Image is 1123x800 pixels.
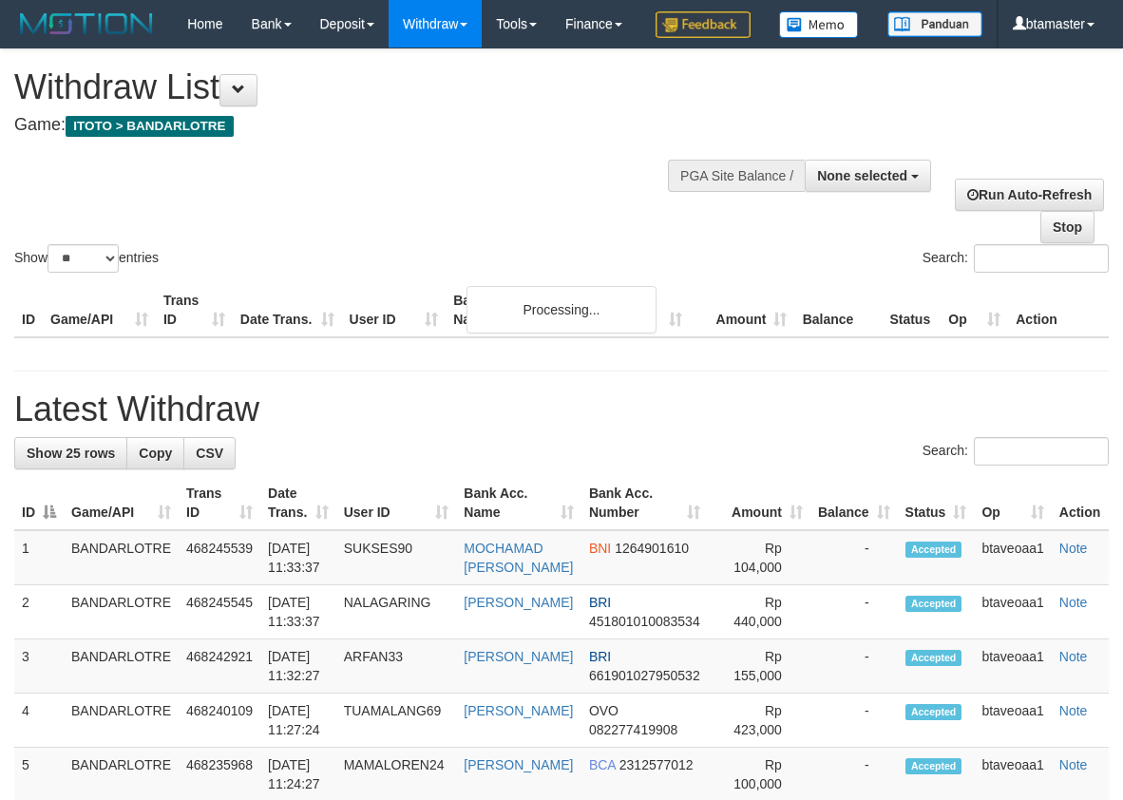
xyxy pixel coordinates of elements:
span: BRI [589,649,611,664]
td: ARFAN33 [336,639,457,694]
span: Copy 661901027950532 to clipboard [589,668,700,683]
th: Status: activate to sort column ascending [898,476,975,530]
input: Search: [974,244,1109,273]
td: [DATE] 11:33:37 [260,530,336,585]
img: Feedback.jpg [656,11,751,38]
a: [PERSON_NAME] [464,757,573,772]
select: Showentries [48,244,119,273]
td: BANDARLOTRE [64,585,179,639]
a: Note [1059,541,1088,556]
td: btaveoaa1 [974,639,1051,694]
th: Date Trans.: activate to sort column ascending [260,476,336,530]
td: [DATE] 11:33:37 [260,585,336,639]
td: 468245539 [179,530,260,585]
span: Copy 2312577012 to clipboard [619,757,694,772]
th: User ID [342,283,447,337]
span: OVO [589,703,619,718]
span: BCA [589,757,616,772]
td: - [810,639,898,694]
a: MOCHAMAD [PERSON_NAME] [464,541,573,575]
td: BANDARLOTRE [64,639,179,694]
td: [DATE] 11:32:27 [260,639,336,694]
span: BRI [589,595,611,610]
label: Show entries [14,244,159,273]
th: Trans ID [156,283,233,337]
h1: Latest Withdraw [14,390,1109,429]
td: 468242921 [179,639,260,694]
span: ITOTO > BANDARLOTRE [66,116,234,137]
img: MOTION_logo.png [14,10,159,38]
a: Show 25 rows [14,437,127,469]
td: btaveoaa1 [974,694,1051,748]
td: BANDARLOTRE [64,694,179,748]
th: Amount [690,283,795,337]
div: Processing... [466,286,657,333]
td: 468240109 [179,694,260,748]
input: Search: [974,437,1109,466]
td: Rp 423,000 [708,694,810,748]
th: ID: activate to sort column descending [14,476,64,530]
td: SUKSES90 [336,530,457,585]
span: Accepted [905,650,962,666]
th: Status [882,283,941,337]
span: Accepted [905,758,962,774]
h4: Game: [14,116,730,135]
label: Search: [923,244,1109,273]
td: Rp 155,000 [708,639,810,694]
td: 4 [14,694,64,748]
a: [PERSON_NAME] [464,703,573,718]
td: Rp 104,000 [708,530,810,585]
td: btaveoaa1 [974,530,1051,585]
div: PGA Site Balance / [668,160,805,192]
h1: Withdraw List [14,68,730,106]
td: BANDARLOTRE [64,530,179,585]
a: CSV [183,437,236,469]
th: ID [14,283,43,337]
span: CSV [196,446,223,461]
th: Bank Acc. Number [584,283,690,337]
th: Bank Acc. Name [446,283,583,337]
span: Accepted [905,596,962,612]
th: Balance [794,283,882,337]
a: Note [1059,595,1088,610]
span: Copy 451801010083534 to clipboard [589,614,700,629]
td: TUAMALANG69 [336,694,457,748]
td: Rp 440,000 [708,585,810,639]
th: Bank Acc. Name: activate to sort column ascending [456,476,581,530]
img: panduan.png [887,11,982,37]
td: 3 [14,639,64,694]
td: 468245545 [179,585,260,639]
span: Accepted [905,704,962,720]
th: Game/API: activate to sort column ascending [64,476,179,530]
span: Accepted [905,542,962,558]
td: NALAGARING [336,585,457,639]
label: Search: [923,437,1109,466]
a: [PERSON_NAME] [464,595,573,610]
th: Action [1052,476,1109,530]
th: Op: activate to sort column ascending [974,476,1051,530]
td: 1 [14,530,64,585]
th: Balance: activate to sort column ascending [810,476,898,530]
th: Bank Acc. Number: activate to sort column ascending [581,476,708,530]
td: - [810,694,898,748]
th: User ID: activate to sort column ascending [336,476,457,530]
th: Amount: activate to sort column ascending [708,476,810,530]
span: Copy 082277419908 to clipboard [589,722,677,737]
a: Stop [1040,211,1094,243]
a: [PERSON_NAME] [464,649,573,664]
span: None selected [817,168,907,183]
th: Date Trans. [233,283,342,337]
a: Note [1059,649,1088,664]
button: None selected [805,160,931,192]
a: Note [1059,757,1088,772]
th: Trans ID: activate to sort column ascending [179,476,260,530]
td: - [810,585,898,639]
td: [DATE] 11:27:24 [260,694,336,748]
img: Button%20Memo.svg [779,11,859,38]
span: Show 25 rows [27,446,115,461]
span: Copy [139,446,172,461]
span: BNI [589,541,611,556]
th: Op [941,283,1008,337]
a: Copy [126,437,184,469]
td: 2 [14,585,64,639]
